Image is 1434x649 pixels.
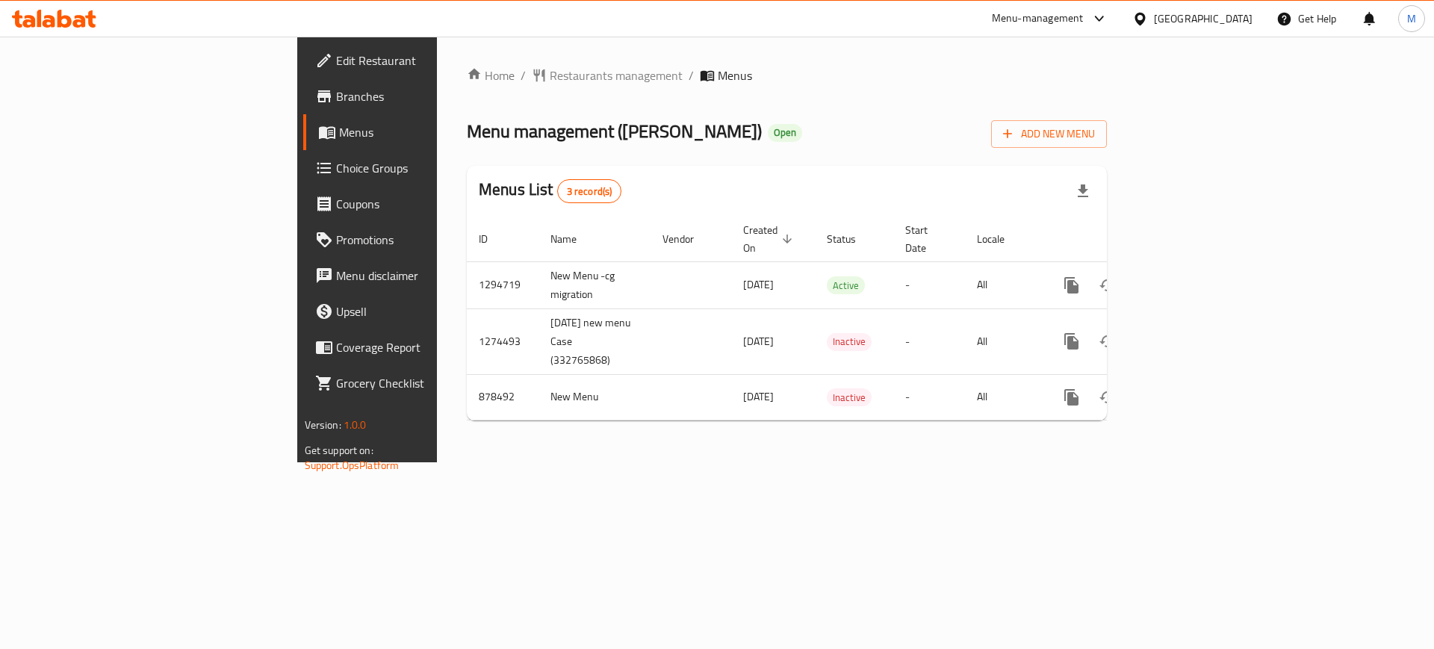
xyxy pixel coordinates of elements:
[743,275,774,294] span: [DATE]
[303,186,537,222] a: Coupons
[827,230,875,248] span: Status
[893,261,965,308] td: -
[303,294,537,329] a: Upsell
[479,178,621,203] h2: Menus List
[303,329,537,365] a: Coverage Report
[768,126,802,139] span: Open
[336,267,525,285] span: Menu disclaimer
[305,456,400,475] a: Support.OpsPlatform
[827,276,865,294] div: Active
[479,230,507,248] span: ID
[827,388,872,406] div: Inactive
[344,415,367,435] span: 1.0.0
[303,43,537,78] a: Edit Restaurant
[336,87,525,105] span: Branches
[827,277,865,294] span: Active
[303,114,537,150] a: Menus
[893,308,965,374] td: -
[532,66,683,84] a: Restaurants management
[977,230,1024,248] span: Locale
[558,184,621,199] span: 3 record(s)
[336,374,525,392] span: Grocery Checklist
[1042,217,1209,262] th: Actions
[303,222,537,258] a: Promotions
[336,195,525,213] span: Coupons
[965,308,1042,374] td: All
[1065,173,1101,209] div: Export file
[303,150,537,186] a: Choice Groups
[550,66,683,84] span: Restaurants management
[743,221,797,257] span: Created On
[336,52,525,69] span: Edit Restaurant
[303,365,537,401] a: Grocery Checklist
[827,389,872,406] span: Inactive
[538,374,651,420] td: New Menu
[538,308,651,374] td: [DATE] new menu Case (332765868)
[768,124,802,142] div: Open
[1407,10,1416,27] span: M
[336,231,525,249] span: Promotions
[467,114,762,148] span: Menu management ( [PERSON_NAME] )
[743,387,774,406] span: [DATE]
[336,338,525,356] span: Coverage Report
[550,230,596,248] span: Name
[718,66,752,84] span: Menus
[467,66,1107,84] nav: breadcrumb
[1054,267,1090,303] button: more
[1054,379,1090,415] button: more
[336,302,525,320] span: Upsell
[1154,10,1253,27] div: [GEOGRAPHIC_DATA]
[305,441,373,460] span: Get support on:
[1090,379,1126,415] button: Change Status
[827,333,872,351] div: Inactive
[305,415,341,435] span: Version:
[1090,267,1126,303] button: Change Status
[1003,125,1095,143] span: Add New Menu
[303,258,537,294] a: Menu disclaimer
[689,66,694,84] li: /
[991,120,1107,148] button: Add New Menu
[467,217,1209,420] table: enhanced table
[905,221,947,257] span: Start Date
[965,261,1042,308] td: All
[303,78,537,114] a: Branches
[662,230,713,248] span: Vendor
[339,123,525,141] span: Menus
[743,332,774,351] span: [DATE]
[893,374,965,420] td: -
[557,179,622,203] div: Total records count
[538,261,651,308] td: New Menu -cg migration
[1054,323,1090,359] button: more
[992,10,1084,28] div: Menu-management
[965,374,1042,420] td: All
[336,159,525,177] span: Choice Groups
[827,333,872,350] span: Inactive
[1090,323,1126,359] button: Change Status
